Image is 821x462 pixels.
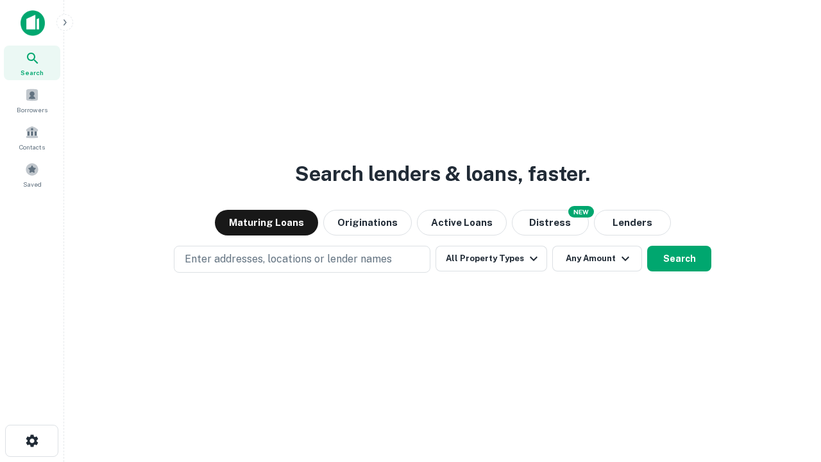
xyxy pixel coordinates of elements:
[185,252,392,267] p: Enter addresses, locations or lender names
[417,210,507,235] button: Active Loans
[215,210,318,235] button: Maturing Loans
[4,120,60,155] a: Contacts
[21,67,44,78] span: Search
[4,46,60,80] a: Search
[594,210,671,235] button: Lenders
[174,246,430,273] button: Enter addresses, locations or lender names
[23,179,42,189] span: Saved
[512,210,589,235] button: Search distressed loans with lien and other non-mortgage details.
[4,83,60,117] a: Borrowers
[4,157,60,192] a: Saved
[295,158,590,189] h3: Search lenders & loans, faster.
[568,206,594,218] div: NEW
[17,105,47,115] span: Borrowers
[647,246,711,271] button: Search
[21,10,45,36] img: capitalize-icon.png
[552,246,642,271] button: Any Amount
[19,142,45,152] span: Contacts
[323,210,412,235] button: Originations
[436,246,547,271] button: All Property Types
[757,359,821,421] iframe: Chat Widget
